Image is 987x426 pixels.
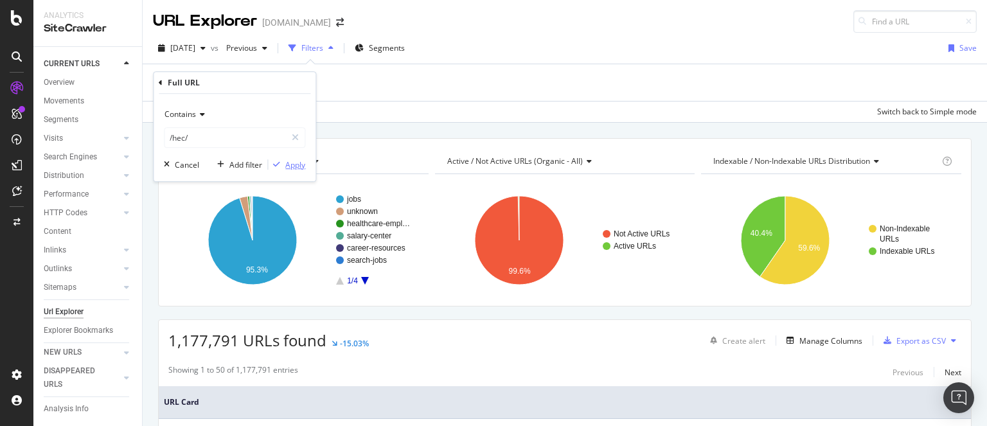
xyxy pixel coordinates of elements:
div: Next [945,367,961,378]
a: Content [44,225,133,238]
text: Not Active URLs [614,229,670,238]
svg: A chart. [701,184,958,296]
div: SiteCrawler [44,21,132,36]
div: Inlinks [44,244,66,257]
div: Url Explorer [44,305,84,319]
div: DISAPPEARED URLS [44,364,109,391]
input: Find a URL [853,10,977,33]
button: [DATE] [153,38,211,58]
div: HTTP Codes [44,206,87,220]
a: Outlinks [44,262,120,276]
button: Save [943,38,977,58]
span: Previous [221,42,257,53]
text: jobs [346,195,361,204]
text: unknown [347,207,378,216]
a: NEW URLS [44,346,120,359]
div: Analysis Info [44,402,89,416]
button: Filters [283,38,339,58]
a: Sitemaps [44,281,120,294]
div: Export as CSV [896,335,946,346]
span: Contains [164,109,196,120]
div: Switch back to Simple mode [877,106,977,117]
button: Next [945,364,961,380]
text: healthcare-empl… [347,219,410,228]
div: A chart. [168,184,425,296]
button: Previous [221,38,272,58]
a: CURRENT URLS [44,57,120,71]
a: Visits [44,132,120,145]
span: Indexable / Non-Indexable URLs distribution [713,155,870,166]
text: URLs [880,235,899,244]
h4: Indexable / Non-Indexable URLs Distribution [711,151,939,172]
a: Performance [44,188,120,201]
div: Sitemaps [44,281,76,294]
div: Open Intercom Messenger [943,382,974,413]
text: 59.6% [799,244,821,253]
span: 2025 Aug. 24th [170,42,195,53]
a: Analysis Info [44,402,133,416]
div: Manage Columns [799,335,862,346]
text: Indexable URLs [880,247,934,256]
a: Segments [44,113,133,127]
text: 95.3% [246,265,268,274]
button: Cancel [159,158,199,171]
div: Visits [44,132,63,145]
div: NEW URLS [44,346,82,359]
span: URL Card [164,396,956,408]
div: [DOMAIN_NAME] [262,16,331,29]
div: Outlinks [44,262,72,276]
div: Analytics [44,10,132,21]
span: vs [211,42,221,53]
div: CURRENT URLS [44,57,100,71]
a: Search Engines [44,150,120,164]
a: HTTP Codes [44,206,120,220]
div: Cancel [175,159,199,170]
text: salary-center [347,231,391,240]
text: 99.6% [508,267,530,276]
h4: Active / Not Active URLs [445,151,684,172]
a: Inlinks [44,244,120,257]
button: Add filter [212,158,262,171]
a: Distribution [44,169,120,182]
div: Explorer Bookmarks [44,324,113,337]
button: Export as CSV [878,330,946,351]
a: Url Explorer [44,305,133,319]
text: Non-Indexable [880,224,930,233]
div: Segments [44,113,78,127]
div: Full URL [168,77,200,88]
button: Previous [893,364,923,380]
div: Create alert [722,335,765,346]
div: Save [959,42,977,53]
div: Performance [44,188,89,201]
text: 40.4% [751,229,772,238]
button: Apply [268,158,305,171]
span: Segments [369,42,405,53]
button: Switch back to Simple mode [872,102,977,122]
button: Segments [350,38,410,58]
text: search-jobs [347,256,387,265]
a: DISAPPEARED URLS [44,364,120,391]
div: Previous [893,367,923,378]
a: Movements [44,94,133,108]
text: 1/4 [347,276,358,285]
div: Search Engines [44,150,97,164]
div: Showing 1 to 50 of 1,177,791 entries [168,364,298,380]
span: 1,177,791 URLs found [168,330,326,351]
div: arrow-right-arrow-left [336,18,344,27]
div: URL Explorer [153,10,257,32]
text: career-resources [347,244,405,253]
div: Apply [285,159,305,170]
div: Movements [44,94,84,108]
div: Content [44,225,71,238]
div: Filters [301,42,323,53]
span: Active / Not Active URLs (organic - all) [447,155,583,166]
div: Overview [44,76,75,89]
a: Overview [44,76,133,89]
div: Add filter [229,159,262,170]
button: Create alert [705,330,765,351]
svg: A chart. [435,184,692,296]
text: Active URLs [614,242,656,251]
div: Distribution [44,169,84,182]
